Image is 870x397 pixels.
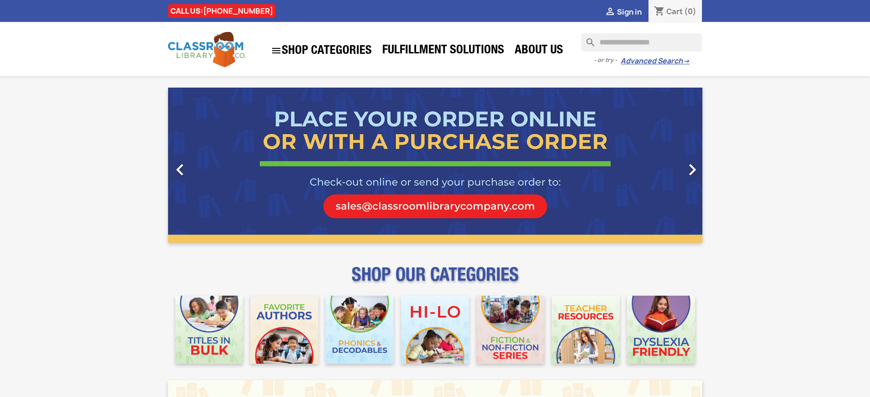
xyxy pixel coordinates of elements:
i:  [271,45,282,56]
img: CLC_Bulk_Mobile.jpg [175,296,243,364]
img: CLC_Fiction_Nonfiction_Mobile.jpg [476,296,544,364]
span: Cart [666,6,683,16]
i:  [605,7,616,18]
span: → [683,57,690,66]
i:  [681,158,704,181]
img: CLC_Teacher_Resources_Mobile.jpg [552,296,620,364]
a: [PHONE_NUMBER] [203,6,273,16]
p: SHOP OUR CATEGORIES [168,272,702,288]
img: CLC_Phonics_And_Decodables_Mobile.jpg [326,296,394,364]
i: search [581,33,592,44]
input: Search [581,33,702,52]
img: CLC_Dyslexia_Mobile.jpg [627,296,695,364]
a: Previous [168,88,248,243]
span: (0) [684,6,696,16]
a:  Sign in [605,7,642,17]
i: shopping_cart [654,6,665,17]
a: Advanced Search→ [621,57,690,66]
span: - or try - [594,56,621,65]
div: CALL US: [168,4,275,18]
img: CLC_HiLo_Mobile.jpg [401,296,469,364]
a: Fulfillment Solutions [378,42,509,60]
ul: Carousel container [168,88,702,243]
a: About Us [510,42,568,60]
i:  [169,158,191,181]
img: CLC_Favorite_Authors_Mobile.jpg [250,296,318,364]
a: SHOP CATEGORIES [266,41,376,61]
a: Next [622,88,702,243]
img: Classroom Library Company [168,32,246,67]
span: Sign in [617,7,642,17]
